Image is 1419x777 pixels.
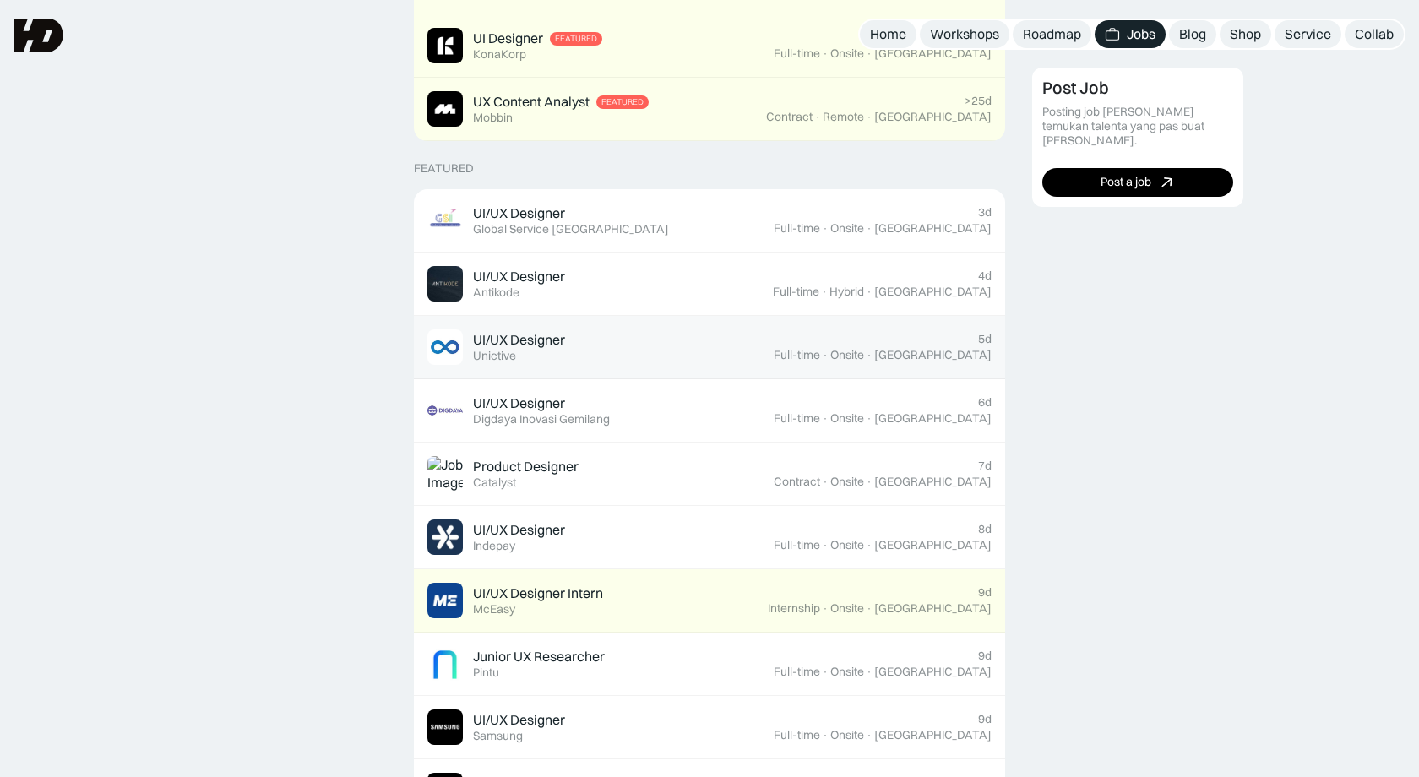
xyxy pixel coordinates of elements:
[774,665,820,679] div: Full-time
[930,25,999,43] div: Workshops
[414,253,1005,316] a: Job ImageUI/UX DesignerAntikode4dFull-time·Hybrid·[GEOGRAPHIC_DATA]
[473,584,603,602] div: UI/UX Designer Intern
[978,522,992,536] div: 8d
[1101,175,1151,189] div: Post a job
[473,711,565,729] div: UI/UX Designer
[830,601,864,616] div: Onsite
[774,221,820,236] div: Full-time
[473,602,515,617] div: McEasy
[829,285,864,299] div: Hybrid
[822,411,829,426] div: ·
[874,411,992,426] div: [GEOGRAPHIC_DATA]
[414,443,1005,506] a: Job ImageProduct DesignerCatalyst7dContract·Onsite·[GEOGRAPHIC_DATA]
[822,46,829,61] div: ·
[473,648,605,666] div: Junior UX Researcher
[414,506,1005,569] a: Job ImageUI/UX DesignerIndepay8dFull-time·Onsite·[GEOGRAPHIC_DATA]
[427,583,463,618] img: Job Image
[823,110,864,124] div: Remote
[978,585,992,600] div: 9d
[866,728,873,742] div: ·
[1013,20,1091,48] a: Roadmap
[427,393,463,428] img: Job Image
[427,646,463,682] img: Job Image
[830,538,864,552] div: Onsite
[1095,20,1166,48] a: Jobs
[874,538,992,552] div: [GEOGRAPHIC_DATA]
[978,269,992,283] div: 4d
[427,519,463,555] img: Job Image
[555,34,597,44] div: Featured
[473,47,526,62] div: KonaKorp
[473,458,579,475] div: Product Designer
[473,285,519,300] div: Antikode
[414,189,1005,253] a: Job ImageUI/UX DesignerGlobal Service [GEOGRAPHIC_DATA]3dFull-time·Onsite·[GEOGRAPHIC_DATA]
[978,649,992,663] div: 9d
[473,93,590,111] div: UX Content Analyst
[978,332,992,346] div: 5d
[978,712,992,726] div: 9d
[1042,105,1233,147] div: Posting job [PERSON_NAME] temukan talenta yang pas buat [PERSON_NAME].
[866,221,873,236] div: ·
[830,665,864,679] div: Onsite
[822,221,829,236] div: ·
[978,395,992,410] div: 6d
[774,538,820,552] div: Full-time
[866,348,873,362] div: ·
[1275,20,1341,48] a: Service
[830,411,864,426] div: Onsite
[814,110,821,124] div: ·
[473,539,515,553] div: Indepay
[1220,20,1271,48] a: Shop
[1355,25,1394,43] div: Collab
[1230,25,1261,43] div: Shop
[1345,20,1404,48] a: Collab
[866,475,873,489] div: ·
[473,475,516,490] div: Catalyst
[473,666,499,680] div: Pintu
[414,316,1005,379] a: Job ImageUI/UX DesignerUnictive5dFull-time·Onsite·[GEOGRAPHIC_DATA]
[1023,25,1081,43] div: Roadmap
[822,728,829,742] div: ·
[821,285,828,299] div: ·
[473,412,610,427] div: Digdaya Inovasi Gemilang
[774,475,820,489] div: Contract
[473,349,516,363] div: Unictive
[473,204,565,222] div: UI/UX Designer
[866,665,873,679] div: ·
[774,46,820,61] div: Full-time
[774,411,820,426] div: Full-time
[473,222,669,236] div: Global Service [GEOGRAPHIC_DATA]
[830,728,864,742] div: Onsite
[822,665,829,679] div: ·
[874,110,992,124] div: [GEOGRAPHIC_DATA]
[414,379,1005,443] a: Job ImageUI/UX DesignerDigdaya Inovasi Gemilang6dFull-time·Onsite·[GEOGRAPHIC_DATA]
[473,30,543,47] div: UI Designer
[866,538,873,552] div: ·
[1042,78,1109,98] div: Post Job
[822,475,829,489] div: ·
[414,633,1005,696] a: Job ImageJunior UX ResearcherPintu9dFull-time·Onsite·[GEOGRAPHIC_DATA]
[866,285,873,299] div: ·
[473,729,523,743] div: Samsung
[830,348,864,362] div: Onsite
[427,28,463,63] img: Job Image
[874,221,992,236] div: [GEOGRAPHIC_DATA]
[830,46,864,61] div: Onsite
[773,285,819,299] div: Full-time
[414,78,1005,141] a: Job ImageUX Content AnalystFeaturedMobbin>25dContract·Remote·[GEOGRAPHIC_DATA]
[766,110,813,124] div: Contract
[874,46,992,61] div: [GEOGRAPHIC_DATA]
[978,459,992,473] div: 7d
[866,46,873,61] div: ·
[473,268,565,285] div: UI/UX Designer
[866,411,873,426] div: ·
[874,285,992,299] div: [GEOGRAPHIC_DATA]
[866,601,873,616] div: ·
[874,475,992,489] div: [GEOGRAPHIC_DATA]
[473,521,565,539] div: UI/UX Designer
[414,569,1005,633] a: Job ImageUI/UX Designer InternMcEasy9dInternship·Onsite·[GEOGRAPHIC_DATA]
[427,329,463,365] img: Job Image
[774,728,820,742] div: Full-time
[427,91,463,127] img: Job Image
[874,728,992,742] div: [GEOGRAPHIC_DATA]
